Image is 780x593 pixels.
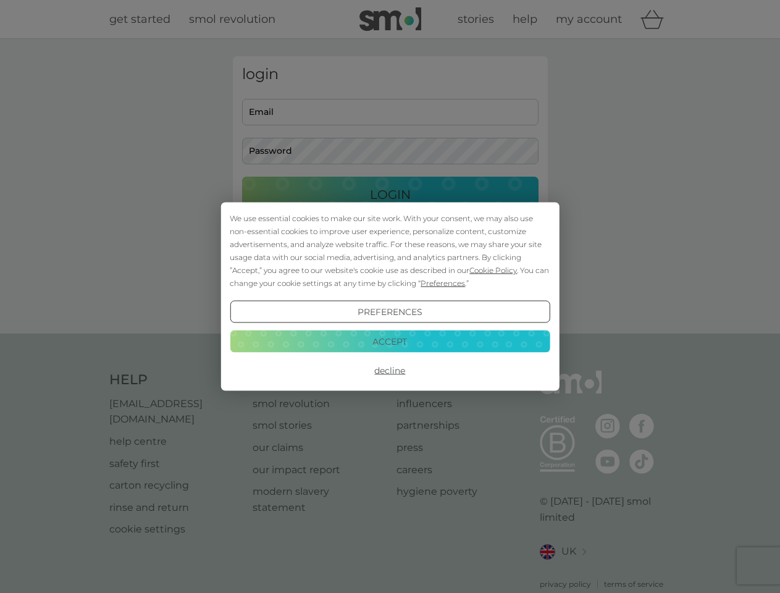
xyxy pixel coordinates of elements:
[220,203,559,391] div: Cookie Consent Prompt
[469,266,517,275] span: Cookie Policy
[230,212,550,290] div: We use essential cookies to make our site work. With your consent, we may also use non-essential ...
[230,330,550,352] button: Accept
[230,301,550,323] button: Preferences
[230,360,550,382] button: Decline
[421,279,465,288] span: Preferences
